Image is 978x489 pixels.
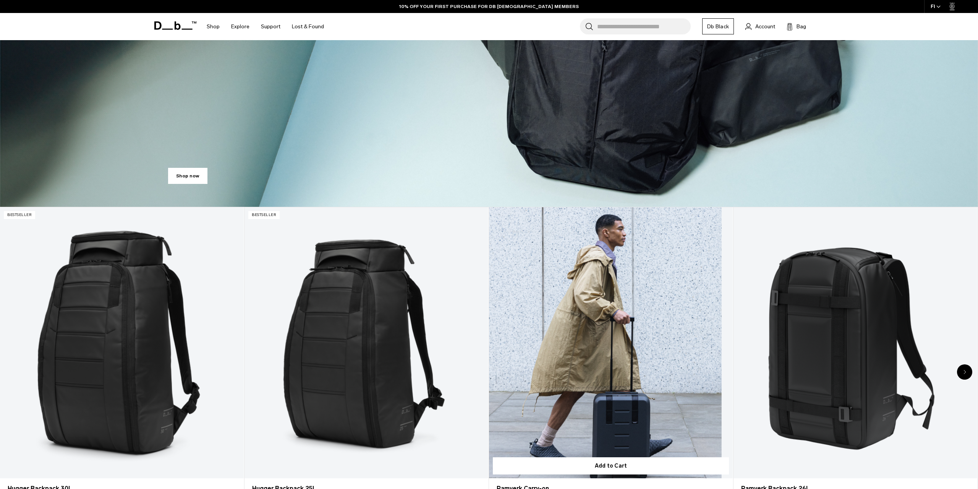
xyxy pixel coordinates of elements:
[957,364,972,380] div: Next slide
[745,22,775,31] a: Account
[755,23,775,31] span: Account
[489,207,733,478] a: Ramverk Carry-on
[493,457,729,474] button: Add to Cart
[787,22,806,31] button: Bag
[292,13,324,40] a: Lost & Found
[797,23,806,31] span: Bag
[399,3,579,10] a: 10% OFF YOUR FIRST PURCHASE FOR DB [DEMOGRAPHIC_DATA] MEMBERS
[733,207,977,478] a: Ramverk Backpack 26L
[261,13,280,40] a: Support
[207,13,220,40] a: Shop
[702,18,734,34] a: Db Black
[201,13,330,40] nav: Main Navigation
[168,168,207,184] a: Shop now
[244,207,488,478] a: Hugger Backpack 25L
[4,211,35,219] p: Bestseller
[231,13,249,40] a: Explore
[248,211,280,219] p: Bestseller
